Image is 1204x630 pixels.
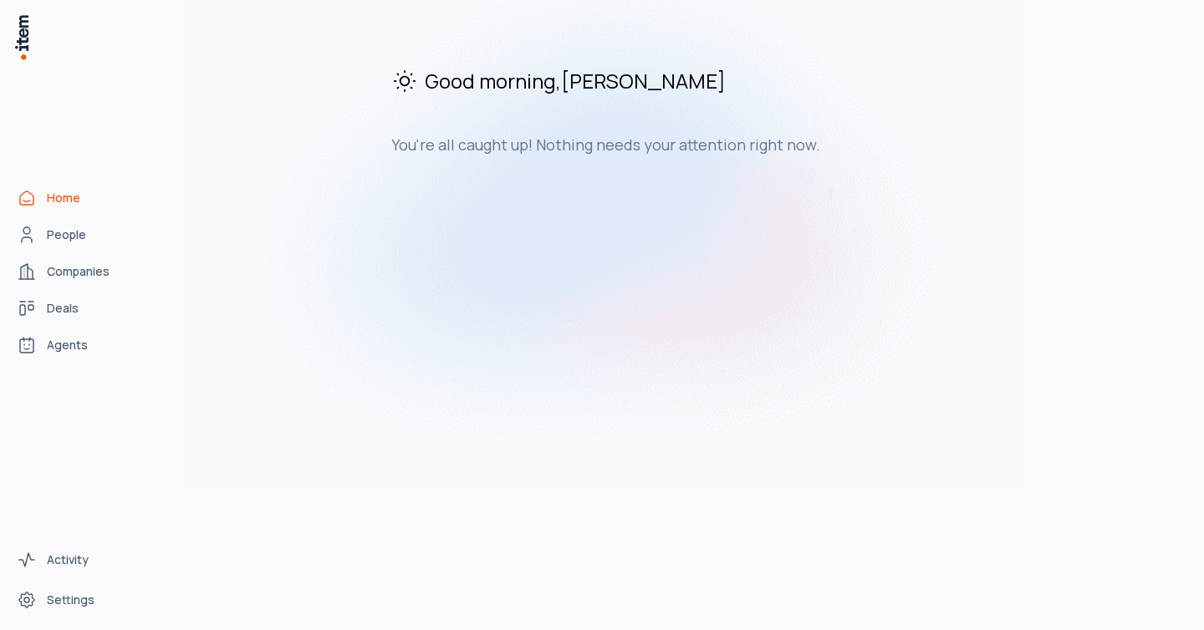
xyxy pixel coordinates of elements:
span: Activity [47,551,89,568]
a: Activity [10,543,137,577]
a: People [10,218,137,251]
a: Companies [10,255,137,288]
span: People [47,226,86,243]
a: Agents [10,328,137,362]
img: Item Brain Logo [13,13,30,61]
a: Deals [10,292,137,325]
span: Companies [47,263,110,280]
h2: Good morning , [PERSON_NAME] [391,67,953,94]
span: Agents [47,337,88,353]
span: Home [47,190,80,206]
span: Deals [47,300,79,317]
a: Home [10,181,137,215]
a: Settings [10,583,137,617]
h3: You're all caught up! Nothing needs your attention right now. [391,135,953,155]
span: Settings [47,592,94,608]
